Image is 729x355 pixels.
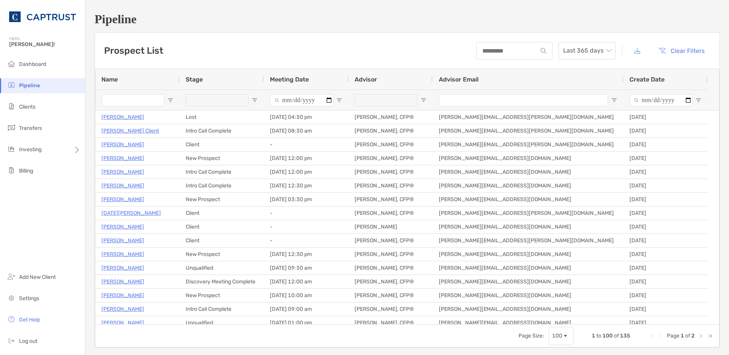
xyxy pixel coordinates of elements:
div: Intro Call Complete [180,179,264,192]
img: add_new_client icon [7,272,16,281]
div: [DATE] [623,275,708,288]
span: Create Date [629,76,665,83]
img: dashboard icon [7,59,16,68]
div: [PERSON_NAME], CFP® [348,179,433,192]
button: Open Filter Menu [167,97,173,103]
div: [DATE] 12:30 pm [264,179,348,192]
a: [PERSON_NAME] [101,291,144,300]
div: Intro Call Complete [180,302,264,316]
span: Billing [19,168,33,174]
a: [PERSON_NAME] [101,249,144,259]
div: Last Page [707,333,713,339]
div: [DATE] [623,165,708,179]
p: [PERSON_NAME] [101,222,144,232]
div: [PERSON_NAME][EMAIL_ADDRESS][DOMAIN_NAME] [433,220,623,233]
div: [PERSON_NAME], CFP® [348,289,433,302]
p: [PERSON_NAME] [101,195,144,204]
div: [PERSON_NAME][EMAIL_ADDRESS][DOMAIN_NAME] [433,302,623,316]
input: Name Filter Input [101,94,164,106]
a: [PERSON_NAME] [101,140,144,149]
img: transfers icon [7,123,16,132]
div: [PERSON_NAME][EMAIL_ADDRESS][DOMAIN_NAME] [433,261,623,275]
div: [PERSON_NAME][EMAIL_ADDRESS][DOMAIN_NAME] [433,165,623,179]
a: [PERSON_NAME] [101,181,144,190]
div: [DATE] [623,220,708,233]
div: 100 [552,333,562,339]
button: Open Filter Menu [695,97,702,103]
span: 1 [592,333,595,339]
div: Client [180,206,264,220]
div: [DATE] 09:00 am [264,302,348,316]
div: [DATE] [623,206,708,220]
a: [PERSON_NAME] [101,263,144,273]
div: - [264,206,348,220]
div: [DATE] [623,193,708,206]
a: [PERSON_NAME] [101,112,144,122]
span: of [614,333,619,339]
div: [DATE] 09:30 am [264,261,348,275]
div: Lost [180,110,264,124]
div: [PERSON_NAME][EMAIL_ADDRESS][DOMAIN_NAME] [433,179,623,192]
div: [PERSON_NAME], CFP® [348,152,433,165]
div: [PERSON_NAME][EMAIL_ADDRESS][DOMAIN_NAME] [433,316,623,329]
div: Page Size [549,327,573,345]
input: Meeting Date Filter Input [270,94,333,106]
div: [PERSON_NAME][EMAIL_ADDRESS][DOMAIN_NAME] [433,275,623,288]
div: [DATE] [623,302,708,316]
span: Pipeline [19,82,40,89]
span: Transfers [19,125,42,131]
button: Clear Filters [652,42,710,59]
div: [DATE] 03:30 pm [264,193,348,206]
div: New Prospect [180,289,264,302]
span: 1 [681,333,684,339]
p: [PERSON_NAME] [101,236,144,245]
div: [DATE] [623,316,708,329]
div: Client [180,220,264,233]
div: Discovery Meeting Complete [180,275,264,288]
div: [PERSON_NAME][EMAIL_ADDRESS][PERSON_NAME][DOMAIN_NAME] [433,206,623,220]
div: [PERSON_NAME][EMAIL_ADDRESS][PERSON_NAME][DOMAIN_NAME] [433,234,623,247]
span: Last 365 days [563,42,611,59]
a: [PERSON_NAME] [101,318,144,328]
div: Intro Call Complete [180,124,264,138]
img: logout icon [7,336,16,345]
div: Previous Page [658,333,664,339]
a: [PERSON_NAME] [101,277,144,286]
div: - [264,234,348,247]
div: [DATE] 12:00 am [264,275,348,288]
p: [PERSON_NAME] [101,167,144,177]
div: [PERSON_NAME], CFP® [348,275,433,288]
img: pipeline icon [7,80,16,90]
a: [PERSON_NAME] Client [101,126,159,136]
div: [PERSON_NAME], CFP® [348,193,433,206]
div: [DATE] [623,179,708,192]
div: [DATE] [623,152,708,165]
div: [PERSON_NAME], CFP® [348,206,433,220]
div: Client [180,234,264,247]
div: New Prospect [180,248,264,261]
span: Get Help [19,317,40,323]
div: [PERSON_NAME], CFP® [348,302,433,316]
div: [PERSON_NAME], CFP® [348,261,433,275]
span: 135 [620,333,630,339]
div: [DATE] 12:30 pm [264,248,348,261]
div: [DATE] [623,124,708,138]
span: 2 [691,333,695,339]
div: [PERSON_NAME], CFP® [348,165,433,179]
div: [DATE] [623,289,708,302]
div: Intro Call Complete [180,165,264,179]
div: Unqualified [180,316,264,329]
span: Log out [19,338,37,344]
div: [DATE] 12:00 pm [264,165,348,179]
div: [DATE] [623,261,708,275]
img: input icon [541,48,546,54]
span: Meeting Date [270,76,309,83]
div: [DATE] [623,248,708,261]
